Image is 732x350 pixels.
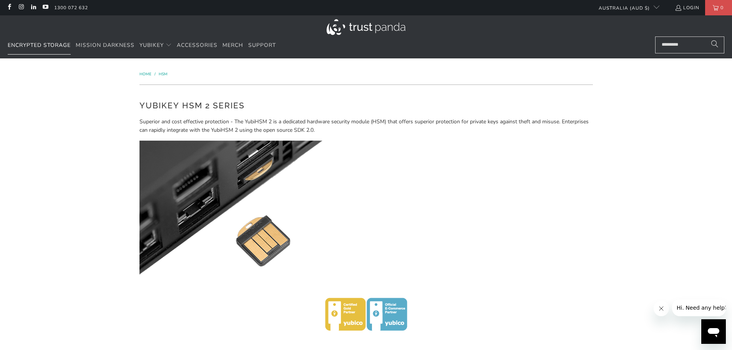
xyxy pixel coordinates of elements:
[222,41,243,49] span: Merch
[139,36,172,55] summary: YubiKey
[327,19,405,35] img: Trust Panda Australia
[8,36,71,55] a: Encrypted Storage
[248,36,276,55] a: Support
[672,299,726,316] iframe: 來自公司的訊息
[222,36,243,55] a: Merch
[139,118,593,135] p: Superior and cost effective protection - The YubiHSM 2 is a dedicated hardware security module (H...
[139,71,151,77] span: Home
[76,36,134,55] a: Mission Darkness
[675,3,699,12] a: Login
[42,5,48,11] a: Trust Panda Australia on YouTube
[705,36,724,53] button: Search
[139,71,153,77] a: Home
[8,36,276,55] nav: Translation missing: en.navigation.header.main_nav
[54,3,88,12] a: 1300 072 632
[30,5,37,11] a: Trust Panda Australia on LinkedIn
[159,71,168,77] a: HSM
[248,41,276,49] span: Support
[18,5,24,11] a: Trust Panda Australia on Instagram
[177,41,217,49] span: Accessories
[8,41,71,49] span: Encrypted Storage
[655,36,724,53] input: Search...
[76,41,134,49] span: Mission Darkness
[6,5,12,11] a: Trust Panda Australia on Facebook
[177,36,217,55] a: Accessories
[5,5,55,12] span: Hi. Need any help?
[139,41,164,49] span: YubiKey
[654,301,669,316] iframe: 關閉訊息
[701,319,726,344] iframe: 開啟傳訊視窗按鈕
[139,100,593,112] h2: YubiKey HSM 2 Series
[154,71,156,77] span: /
